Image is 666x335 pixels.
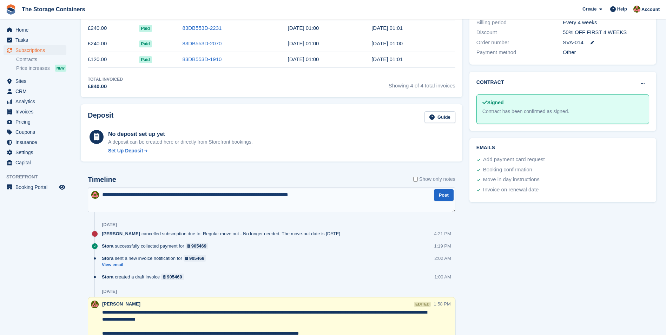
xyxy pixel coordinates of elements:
td: £240.00 [88,20,139,36]
span: Showing 4 of 4 total invoices [389,76,455,91]
span: Stora [102,243,113,249]
span: Insurance [15,137,58,147]
span: Paid [139,25,152,32]
div: sent a new invoice notification for [102,255,210,262]
a: menu [4,25,66,35]
h2: Emails [476,145,649,151]
label: Show only notes [413,176,455,183]
img: Kirsty Simpson [91,191,99,199]
div: Move in day instructions [483,176,540,184]
div: Billing period [476,19,563,27]
span: Create [582,6,596,13]
span: Subscriptions [15,45,58,55]
a: menu [4,35,66,45]
span: CRM [15,86,58,96]
span: Stora [102,274,113,280]
span: Stora [102,255,113,262]
div: 2:02 AM [434,255,451,262]
span: Account [641,6,660,13]
a: 905469 [161,274,184,280]
a: menu [4,117,66,127]
div: [DATE] [102,289,117,294]
td: £120.00 [88,52,139,67]
a: 83DB553D-2231 [183,25,222,31]
div: Every 4 weeks [563,19,649,27]
span: Coupons [15,127,58,137]
div: Contract has been confirmed as signed. [482,108,643,115]
a: Price increases NEW [16,64,66,72]
div: Other [563,48,649,57]
time: 2025-07-01 00:01:27 UTC [371,56,403,62]
time: 2025-08-26 00:01:47 UTC [371,25,403,31]
a: menu [4,97,66,106]
div: No deposit set up yet [108,130,253,138]
div: Order number [476,39,563,47]
h2: Timeline [88,176,116,184]
div: [DATE] [102,222,117,228]
input: Show only notes [413,176,418,183]
div: Signed [482,99,643,106]
span: Sites [15,76,58,86]
div: Total Invoiced [88,76,123,83]
a: The Storage Containers [19,4,88,15]
span: SVA-014 [563,39,583,47]
h2: Contract [476,79,504,86]
div: successfully collected payment for [102,243,212,249]
span: Storefront [6,173,70,180]
div: £840.00 [88,83,123,91]
a: menu [4,182,66,192]
p: A deposit can be created here or directly from Storefront bookings. [108,138,253,146]
a: 905469 [186,243,209,249]
a: menu [4,107,66,117]
span: Paid [139,40,152,47]
a: menu [4,86,66,96]
div: 905469 [189,255,204,262]
span: Help [617,6,627,13]
div: 905469 [191,243,206,249]
span: [PERSON_NAME] [102,230,140,237]
time: 2025-07-29 00:00:25 UTC [371,40,403,46]
span: Paid [139,56,152,63]
div: Add payment card request [483,156,545,164]
div: Invoice on renewal date [483,186,539,194]
img: Kirsty Simpson [633,6,640,13]
span: Tasks [15,35,58,45]
span: Pricing [15,117,58,127]
span: Booking Portal [15,182,58,192]
td: £240.00 [88,36,139,52]
div: 905469 [167,274,182,280]
h2: Deposit [88,111,113,123]
a: 83DB553D-1910 [183,56,222,62]
div: cancelled subscription due to: Regular move out - No longer needed. The move-out date is [DATE] [102,230,344,237]
span: Invoices [15,107,58,117]
img: stora-icon-8386f47178a22dfd0bd8f6a31ec36ba5ce8667c1dd55bd0f319d3a0aa187defe.svg [6,4,16,15]
time: 2025-07-02 00:00:00 UTC [288,56,319,62]
div: 4:21 PM [434,230,451,237]
span: Price increases [16,65,50,72]
a: Guide [424,111,455,123]
div: 1:58 PM [434,301,450,307]
a: 905469 [184,255,206,262]
a: Preview store [58,183,66,191]
span: Analytics [15,97,58,106]
a: menu [4,45,66,55]
a: Set Up Deposit [108,147,253,155]
span: Capital [15,158,58,167]
div: edited [414,302,431,307]
div: Discount [476,28,563,37]
div: Booking confirmation [483,166,532,174]
div: Payment method [476,48,563,57]
a: menu [4,137,66,147]
a: menu [4,76,66,86]
button: Post [434,189,454,201]
time: 2025-07-30 00:00:00 UTC [288,40,319,46]
a: menu [4,147,66,157]
div: 50% OFF FIRST 4 WEEKS [563,28,649,37]
a: 83DB553D-2070 [183,40,222,46]
span: Settings [15,147,58,157]
div: 1:00 AM [434,274,451,280]
a: menu [4,127,66,137]
div: created a draft invoice [102,274,187,280]
span: Home [15,25,58,35]
a: View email [102,262,210,268]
